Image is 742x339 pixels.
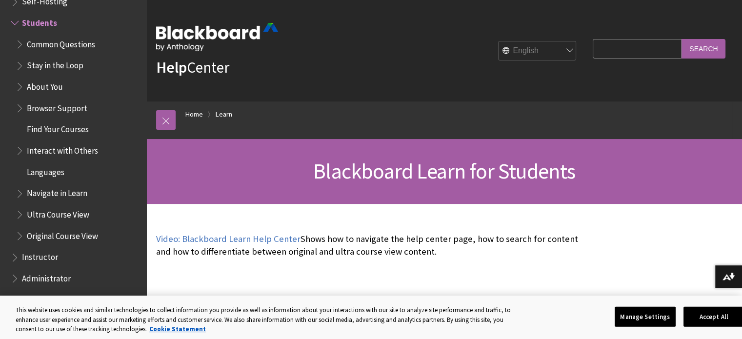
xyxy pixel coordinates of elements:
span: Stay in the Loop [27,58,83,71]
span: Navigate in Learn [27,185,87,199]
img: Blackboard by Anthology [156,23,278,51]
button: Manage Settings [615,306,676,327]
strong: Help [156,58,187,77]
a: HelpCenter [156,58,229,77]
span: Students [22,15,57,28]
div: This website uses cookies and similar technologies to collect information you provide as well as ... [16,305,520,334]
span: Browser Support [27,100,87,113]
span: Languages [27,164,64,177]
span: Administrator [22,270,71,283]
select: Site Language Selector [499,41,577,61]
span: Common Questions [27,36,95,49]
span: Find Your Courses [27,121,89,135]
a: Home [185,108,203,120]
span: Instructor [22,249,58,262]
a: Video: Blackboard Learn Help Center [156,233,301,245]
span: Blackboard Learn for Students [313,158,575,184]
span: About You [27,79,63,92]
a: Learn [216,108,232,120]
span: Ultra Course View [27,206,89,219]
input: Search [682,39,725,58]
a: More information about your privacy, opens in a new tab [149,325,206,333]
span: Enable the Ultra Experience [22,292,120,305]
p: Shows how to navigate the help center page, how to search for content and how to differentiate be... [156,233,588,258]
span: Original Course View [27,228,98,241]
span: Interact with Others [27,142,98,156]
